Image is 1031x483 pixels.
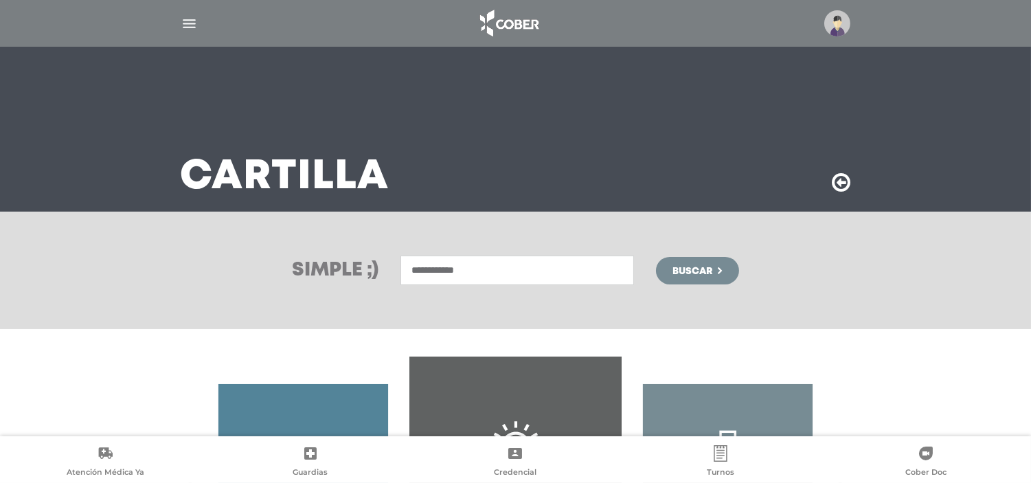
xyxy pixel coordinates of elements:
[494,467,536,480] span: Credencial
[707,467,734,480] span: Turnos
[824,10,850,36] img: profile-placeholder.svg
[293,467,328,480] span: Guardias
[656,257,738,284] button: Buscar
[181,159,389,195] h3: Cartilla
[672,267,712,276] span: Buscar
[905,467,947,480] span: Cober Doc
[413,445,618,480] a: Credencial
[823,445,1028,480] a: Cober Doc
[208,445,413,480] a: Guardias
[473,7,545,40] img: logo_cober_home-white.png
[3,445,208,480] a: Atención Médica Ya
[618,445,824,480] a: Turnos
[292,261,378,280] h3: Simple ;)
[181,15,198,32] img: Cober_menu-lines-white.svg
[67,467,144,480] span: Atención Médica Ya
